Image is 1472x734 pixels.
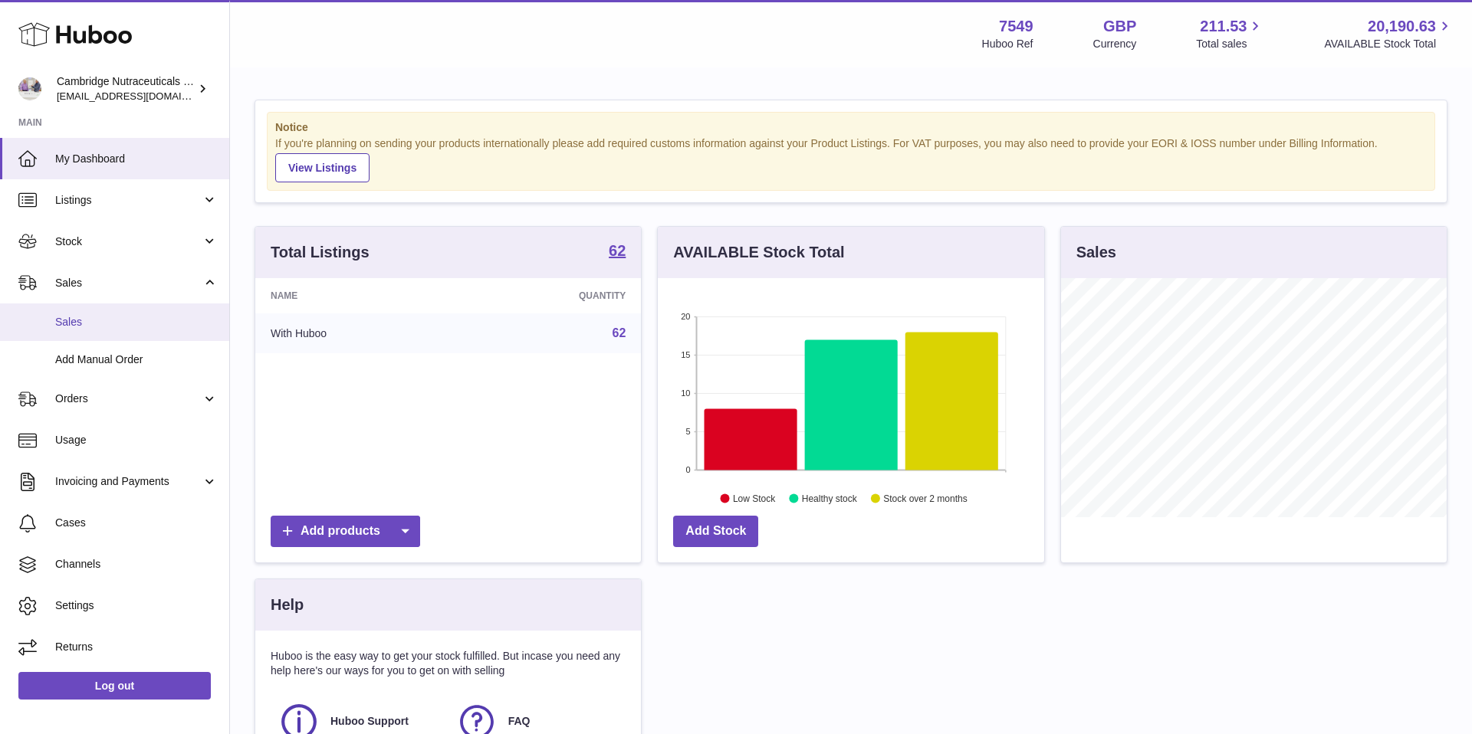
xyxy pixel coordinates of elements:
[1196,37,1264,51] span: Total sales
[271,242,370,263] h3: Total Listings
[682,388,691,398] text: 10
[55,598,218,613] span: Settings
[55,276,202,290] span: Sales
[55,315,218,329] span: Sales
[1324,16,1454,51] a: 20,190.63 AVAILABLE Stock Total
[275,136,1427,182] div: If you're planning on sending your products internationally please add required customs informati...
[271,595,304,615] h3: Help
[18,672,211,700] a: Log out
[55,152,218,166] span: My Dashboard
[999,16,1033,37] strong: 7549
[1324,37,1454,51] span: AVAILABLE Stock Total
[55,392,202,406] span: Orders
[982,37,1033,51] div: Huboo Ref
[55,234,202,249] span: Stock
[330,714,409,729] span: Huboo Support
[673,516,758,547] a: Add Stock
[609,243,626,258] strong: 62
[609,243,626,261] a: 62
[673,242,844,263] h3: AVAILABLE Stock Total
[55,433,218,447] span: Usage
[1076,242,1116,263] h3: Sales
[682,350,691,359] text: 15
[1103,16,1136,37] strong: GBP
[55,640,218,654] span: Returns
[275,120,1427,135] strong: Notice
[682,312,691,321] text: 20
[55,474,202,489] span: Invoicing and Payments
[255,313,459,353] td: With Huboo
[1368,16,1436,37] span: 20,190.63
[686,427,691,436] text: 5
[57,74,195,103] div: Cambridge Nutraceuticals Ltd
[1200,16,1247,37] span: 211.53
[508,714,531,729] span: FAQ
[255,278,459,313] th: Name
[686,465,691,474] text: 0
[55,557,218,572] span: Channels
[271,516,420,547] a: Add products
[275,153,370,182] a: View Listings
[55,352,218,367] span: Add Manual Order
[733,493,776,503] text: Low Stock
[1093,37,1137,51] div: Currency
[55,193,202,208] span: Listings
[459,278,642,313] th: Quantity
[271,649,626,678] p: Huboo is the easy way to get your stock fulfilled. But incase you need any help here's our ways f...
[884,493,968,503] text: Stock over 2 months
[613,326,626,339] a: 62
[802,493,858,503] text: Healthy stock
[57,90,225,102] span: [EMAIL_ADDRESS][DOMAIN_NAME]
[18,77,41,100] img: qvc@camnutra.com
[1196,16,1264,51] a: 211.53 Total sales
[55,516,218,530] span: Cases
